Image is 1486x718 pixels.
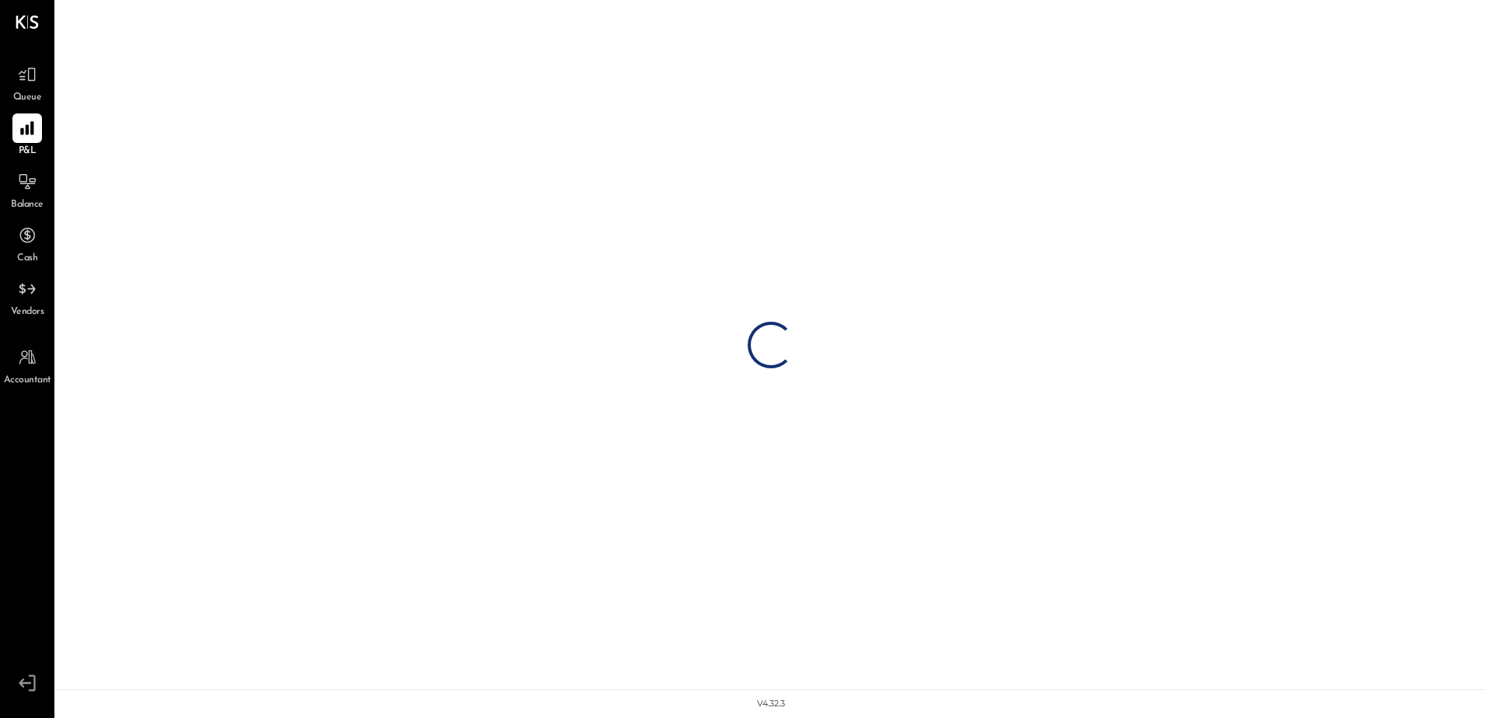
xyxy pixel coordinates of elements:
span: P&L [19,145,37,159]
span: Balance [11,198,44,212]
a: Queue [1,60,54,105]
a: Balance [1,167,54,212]
div: v 4.32.3 [757,698,785,710]
a: Cash [1,221,54,266]
span: Vendors [11,305,44,319]
span: Queue [13,91,42,105]
a: Accountant [1,343,54,388]
span: Cash [17,252,37,266]
span: Accountant [4,374,51,388]
a: P&L [1,113,54,159]
a: Vendors [1,274,54,319]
